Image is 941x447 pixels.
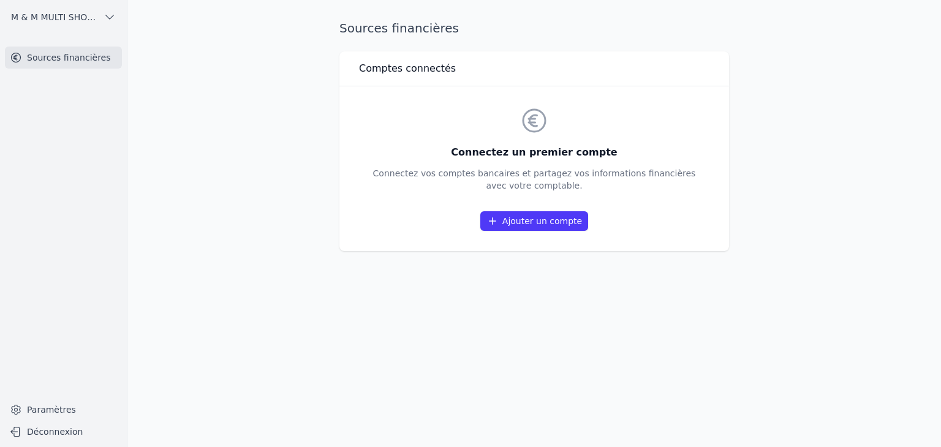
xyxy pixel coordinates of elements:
[5,400,122,419] a: Paramètres
[5,47,122,69] a: Sources financières
[373,167,696,192] p: Connectez vos comptes bancaires et partagez vos informations financières avec votre comptable.
[5,7,122,27] button: M & M MULTI SHOP BV BV
[11,11,99,23] span: M & M MULTI SHOP BV BV
[339,20,459,37] h1: Sources financières
[359,61,456,76] h3: Comptes connectés
[480,211,588,231] a: Ajouter un compte
[373,145,696,160] h3: Connectez un premier compte
[5,422,122,441] button: Déconnexion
